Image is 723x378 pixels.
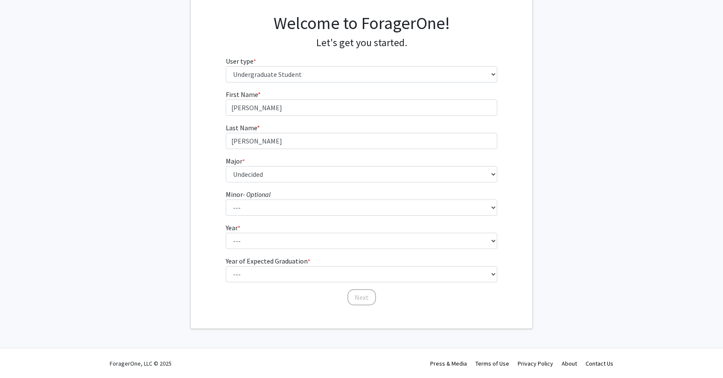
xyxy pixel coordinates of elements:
[226,90,258,99] span: First Name
[518,360,553,367] a: Privacy Policy
[430,360,467,367] a: Press & Media
[347,289,376,305] button: Next
[6,340,36,372] iframe: Chat
[226,56,256,66] label: User type
[226,123,257,132] span: Last Name
[226,256,310,266] label: Year of Expected Graduation
[562,360,577,367] a: About
[243,190,271,199] i: - Optional
[226,189,271,199] label: Minor
[226,223,240,233] label: Year
[226,156,245,166] label: Major
[226,13,498,33] h1: Welcome to ForagerOne!
[475,360,509,367] a: Terms of Use
[226,37,498,49] h4: Let's get you started.
[586,360,613,367] a: Contact Us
